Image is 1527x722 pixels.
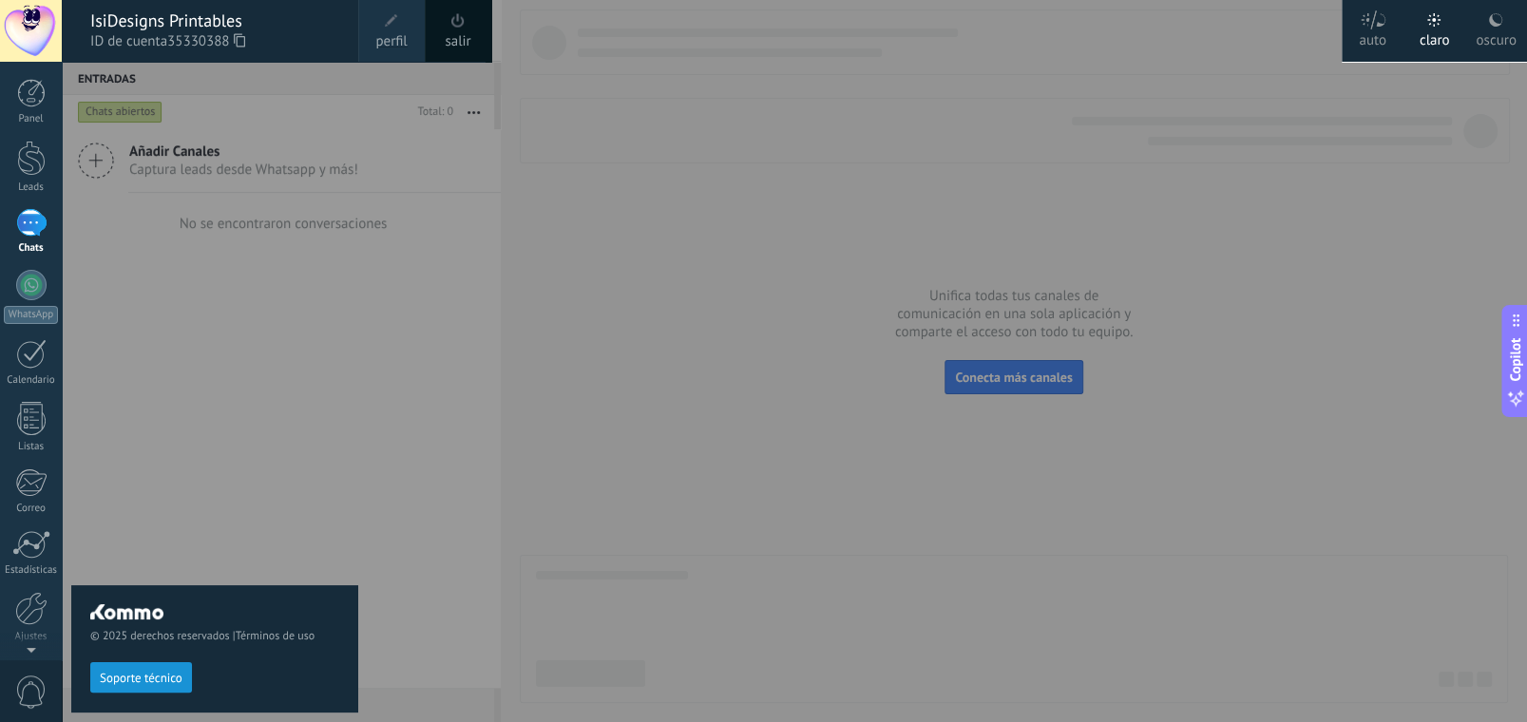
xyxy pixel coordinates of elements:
span: 35330388 [167,31,245,52]
div: Listas [4,441,59,453]
div: Panel [4,113,59,125]
div: auto [1359,12,1386,62]
a: Soporte técnico [90,670,192,684]
div: WhatsApp [4,306,58,324]
div: Calendario [4,374,59,387]
span: ID de cuenta [90,31,339,52]
span: perfil [375,31,407,52]
a: Términos de uso [236,629,315,643]
a: salir [445,31,470,52]
button: Soporte técnico [90,662,192,693]
span: Copilot [1506,338,1525,382]
div: Correo [4,503,59,515]
div: IsiDesigns Printables [90,10,339,31]
div: oscuro [1476,12,1516,62]
div: claro [1420,12,1450,62]
span: © 2025 derechos reservados | [90,629,339,643]
div: Estadísticas [4,564,59,577]
div: Chats [4,242,59,255]
div: Leads [4,181,59,194]
div: Ajustes [4,631,59,643]
span: Soporte técnico [100,672,182,685]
